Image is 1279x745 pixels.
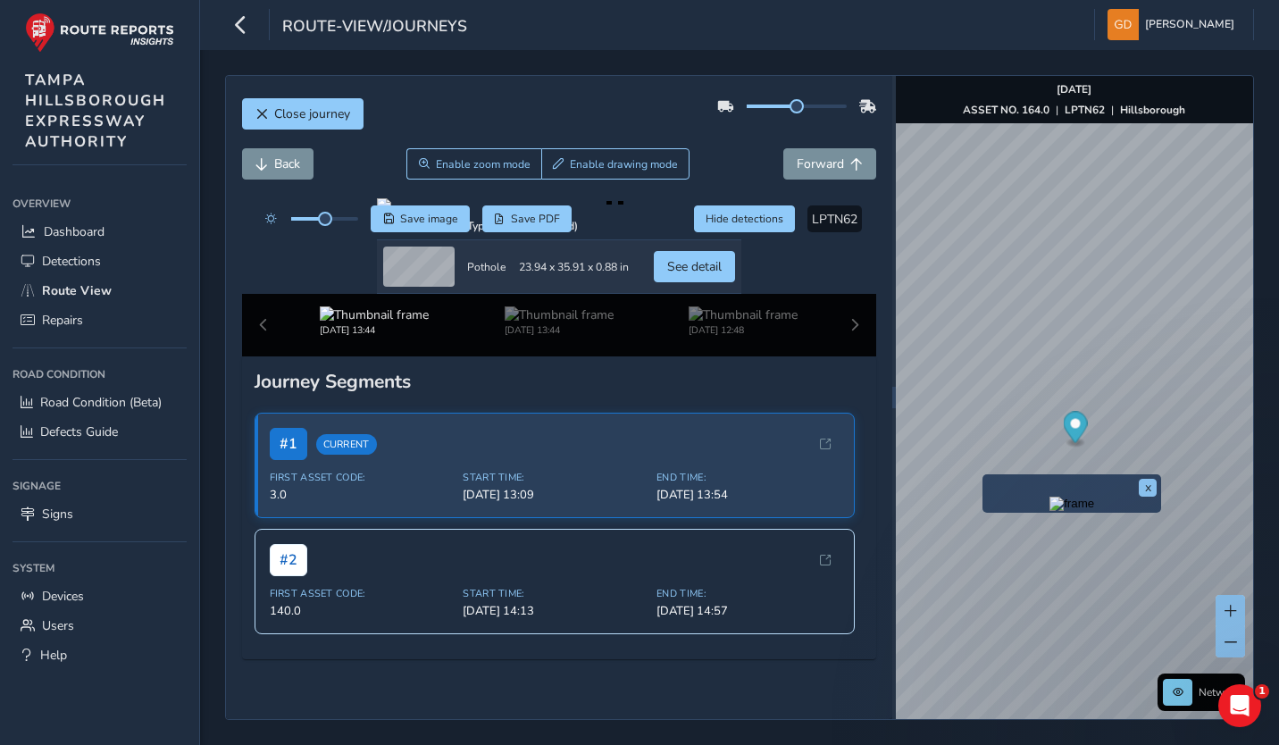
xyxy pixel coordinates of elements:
a: Signs [13,499,187,529]
button: Close journey [242,98,364,130]
span: Hide detections [706,212,783,226]
a: Devices [13,582,187,611]
span: End Time: [656,471,840,484]
span: Enable drawing mode [570,157,678,172]
a: Defects Guide [13,417,187,447]
button: [PERSON_NAME] [1108,9,1241,40]
span: 3.0 [270,487,453,503]
span: Close journey [274,105,350,122]
td: Pothole [461,240,513,294]
iframe: Intercom live chat [1218,684,1261,727]
span: [DATE] 13:54 [656,487,840,503]
button: Back [242,148,313,180]
span: Help [40,647,67,664]
span: Road Condition (Beta) [40,394,162,411]
span: First Asset Code: [270,587,453,600]
div: Road Condition [13,361,187,388]
span: Save image [400,212,458,226]
span: Detections [42,253,101,270]
button: Draw [541,148,690,180]
span: Back [274,155,300,172]
a: Users [13,611,187,640]
span: Route View [42,282,112,299]
span: Signs [42,506,73,523]
span: Start Time: [463,587,646,600]
div: Journey Segments [255,369,865,394]
span: [PERSON_NAME] [1145,9,1234,40]
span: First Asset Code: [270,471,453,484]
img: frame [1049,497,1094,511]
span: Dashboard [44,223,104,240]
button: x [1139,479,1157,497]
td: 23.94 x 35.91 x 0.88 in [513,240,635,294]
span: Start Time: [463,471,646,484]
span: # 2 [270,544,307,576]
a: Repairs [13,306,187,335]
span: Forward [797,155,844,172]
span: See detail [667,258,722,275]
button: Forward [783,148,876,180]
img: Thumbnail frame [505,306,614,323]
span: [DATE] 13:09 [463,487,646,503]
span: Users [42,617,74,634]
span: TAMPA HILLSBOROUGH EXPRESSWAY AUTHORITY [25,70,166,152]
span: route-view/journeys [282,15,467,40]
strong: ASSET NO. 164.0 [963,103,1049,117]
span: Repairs [42,312,83,329]
span: [DATE] 14:13 [463,603,646,619]
a: Detections [13,247,187,276]
button: Zoom [406,148,541,180]
img: Thumbnail frame [689,306,798,323]
div: Map marker [1063,412,1087,448]
div: [DATE] 13:44 [505,323,614,337]
a: Route View [13,276,187,306]
span: Network [1199,685,1240,699]
button: Save [371,205,470,232]
span: End Time: [656,587,840,600]
span: 140.0 [270,603,453,619]
span: 1 [1255,684,1269,699]
img: rr logo [25,13,174,53]
a: Dashboard [13,217,187,247]
a: Help [13,640,187,670]
button: PDF [482,205,573,232]
img: Thumbnail frame [320,306,429,323]
span: [DATE] 14:57 [656,603,840,619]
strong: [DATE] [1057,82,1091,96]
span: Enable zoom mode [436,157,531,172]
div: Overview [13,190,187,217]
button: Hide detections [694,205,796,232]
button: See detail [654,251,735,282]
span: Defects Guide [40,423,118,440]
span: # 1 [270,428,307,460]
span: Devices [42,588,84,605]
strong: Hillsborough [1120,103,1185,117]
div: Signage [13,473,187,499]
span: LPTN62 [812,211,857,228]
img: diamond-layout [1108,9,1139,40]
span: Save PDF [511,212,560,226]
div: System [13,555,187,582]
a: Road Condition (Beta) [13,388,187,417]
div: [DATE] 12:48 [689,323,798,337]
strong: LPTN62 [1065,103,1105,117]
span: Current [316,434,377,455]
div: | | [963,103,1185,117]
div: [DATE] 13:44 [320,323,429,337]
button: Preview frame [987,497,1157,508]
